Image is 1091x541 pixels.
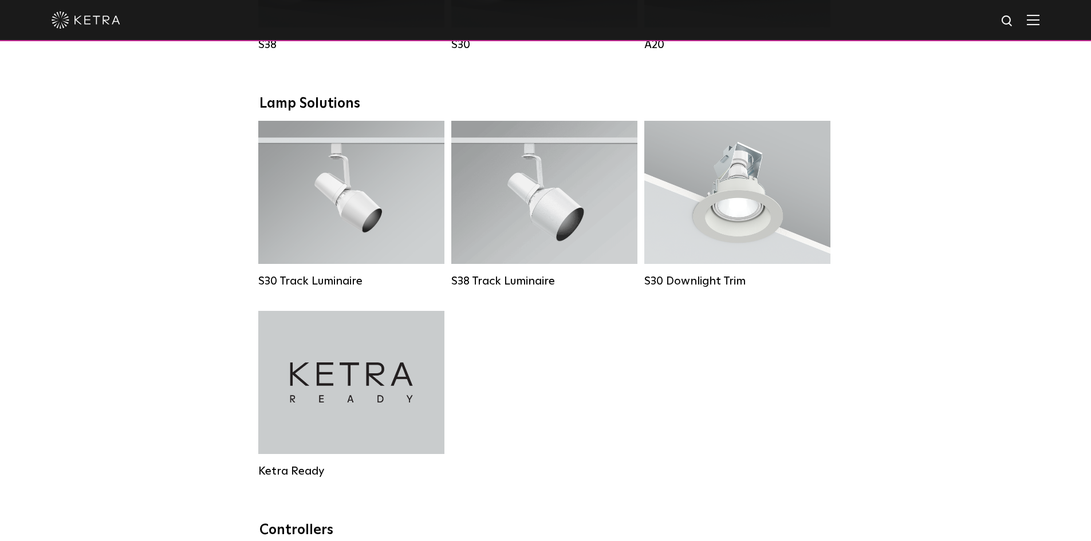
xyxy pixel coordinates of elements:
a: S30 Downlight Trim S30 Downlight Trim [644,121,830,294]
div: S30 [451,38,637,52]
a: S38 Track Luminaire Lumen Output:1100Colors:White / BlackBeam Angles:10° / 25° / 40° / 60°Wattage... [451,121,637,294]
div: S30 Track Luminaire [258,274,444,288]
a: S30 Track Luminaire Lumen Output:1100Colors:White / BlackBeam Angles:15° / 25° / 40° / 60° / 90°W... [258,121,444,294]
img: search icon [1001,14,1015,29]
div: Controllers [259,522,832,539]
div: Lamp Solutions [259,96,832,112]
img: Hamburger%20Nav.svg [1027,14,1039,25]
div: A20 [644,38,830,52]
div: S38 Track Luminaire [451,274,637,288]
a: Ketra Ready Ketra Ready [258,311,444,484]
div: Ketra Ready [258,464,444,478]
img: ketra-logo-2019-white [52,11,120,29]
div: S38 [258,38,444,52]
div: S30 Downlight Trim [644,274,830,288]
